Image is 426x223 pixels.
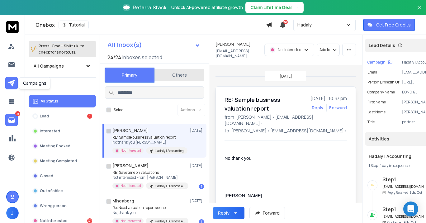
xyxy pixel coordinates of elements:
span: ReferralStack [133,4,166,11]
h1: [PERSON_NAME] [215,41,251,47]
p: Get Free Credits [376,22,411,28]
button: Reply [213,207,244,219]
p: Company Name [367,90,395,95]
div: Campaigns [19,77,50,89]
p: Email [367,70,377,75]
p: from: [PERSON_NAME] <[EMAIL_ADDRESS][DOMAIN_NAME]> [225,114,347,126]
p: to: [PERSON_NAME] <[EMAIL_ADDRESS][DOMAIN_NAME]> [225,128,347,134]
span: 9th, Oct [409,190,422,195]
span: No thank you [225,156,251,161]
p: RE: Sample business valuation report [112,135,187,140]
p: Press to check for shortcuts. [39,43,84,55]
a: 38 [5,114,18,126]
p: RE: Save time on valuations [112,170,187,175]
button: Wrong person [29,200,96,212]
h1: [PERSON_NAME] [112,127,148,134]
p: Not Interested [121,148,141,153]
p: [DATE] : 10:37 pm [310,95,347,102]
p: [DATE] [190,128,204,133]
button: J [6,207,19,219]
p: Lead Details [369,42,395,49]
button: Interested [29,125,96,137]
button: Close banner [415,4,424,19]
button: Primary [105,68,154,83]
p: No, thank you ________________________________ From: [112,210,187,215]
p: Not interested From: [PERSON_NAME] [112,175,187,180]
h1: Mheaberg [112,198,134,204]
h3: Inboxes selected [122,54,162,61]
p: Hadaly | Business Advisors and M&A [155,184,185,188]
label: Select [114,107,125,112]
p: Reply Received [387,190,422,195]
p: Unlock AI-powered affiliate growth [171,4,243,11]
p: Not Interested [278,47,301,52]
button: All Inbox(s) [102,39,205,51]
span: 50 [283,20,288,24]
button: Reply [312,105,324,111]
p: Out of office [40,188,63,193]
h1: RE: Sample business valuation report [225,95,307,113]
button: Claim Lifetime Deal→ [245,2,304,13]
p: 38 [15,111,20,116]
button: Meeting Booked [29,140,96,152]
span: 1 day in sequence [380,163,409,168]
p: Not Interested [121,183,141,188]
button: All Status [29,95,96,107]
h1: All Inbox(s) [107,42,142,48]
p: Campaign [367,60,386,65]
div: Reply [218,210,230,216]
button: Tutorial [59,21,89,29]
div: Open Intercom Messenger [403,202,418,216]
button: Meeting Completed [29,155,96,167]
p: No thank you [PERSON_NAME] [112,140,187,145]
p: [DATE] [190,198,204,203]
p: Last Name [367,110,386,115]
p: [DATE] [190,163,204,168]
h3: Filters [29,83,96,91]
p: Person Linkedin Url [367,80,400,85]
span: 24 / 24 [107,54,121,61]
p: Hadaly | Accounting [155,149,184,153]
p: Add to [319,47,330,52]
span: Cmd + Shift + k [51,42,79,50]
p: Closed [40,173,53,178]
p: Lead [40,114,49,119]
button: Closed [29,170,96,182]
p: Interested [40,129,60,134]
p: Re: Need valuation reports done [112,205,187,210]
h1: All Campaigns [34,63,64,69]
div: Forward [329,105,347,111]
p: Meeting Completed [40,159,77,164]
div: Onebox [35,21,266,29]
button: All Campaigns [29,60,96,72]
p: Meeting Booked [40,144,70,149]
button: Out of office [29,185,96,197]
p: [DATE] [280,74,292,79]
p: Hadaly [297,22,314,28]
span: → [294,4,299,11]
button: Get Free Credits [363,19,415,31]
div: 1 [199,184,204,189]
p: [EMAIL_ADDRESS][DOMAIN_NAME] [215,49,261,59]
button: Campaign [367,60,392,65]
p: Title [367,120,375,125]
button: Forward [249,207,285,219]
p: Wrong person [40,203,67,208]
button: Others [154,68,204,82]
button: Lead1 [29,110,96,122]
div: 1 [87,114,92,119]
h1: [PERSON_NAME] [112,163,149,169]
span: 1 Step [369,163,378,168]
span: [PERSON_NAME] [225,193,262,198]
p: First Name [367,100,386,105]
p: All Status [40,99,58,104]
